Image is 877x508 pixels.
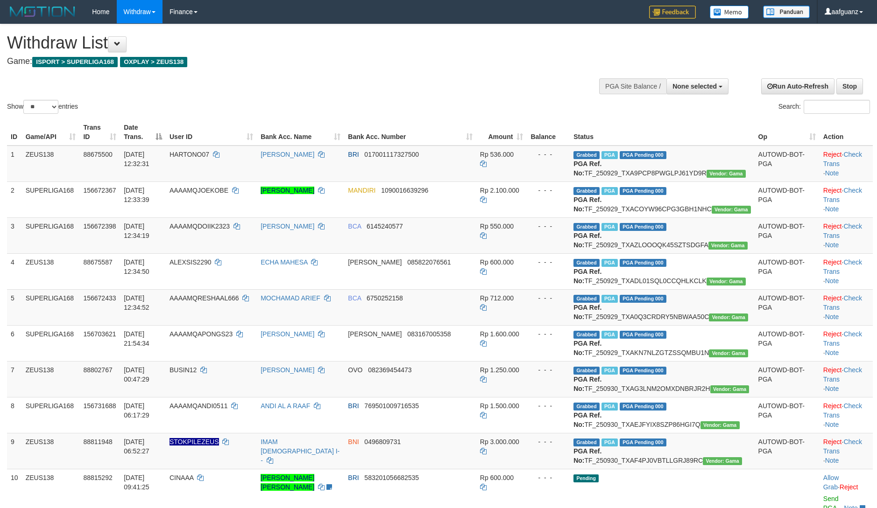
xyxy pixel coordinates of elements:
span: AAAAMQJOEKOBE [170,187,228,194]
a: ANDI AL A RAAF [261,402,310,410]
span: Marked by aafsoycanthlai [601,223,618,231]
span: Rp 712.000 [480,294,514,302]
span: OXPLAY > ZEUS138 [120,57,187,67]
span: Copy 083167005358 to clipboard [407,330,451,338]
img: Button%20Memo.svg [710,6,749,19]
td: 5 [7,289,22,325]
span: PGA Pending [620,403,666,411]
span: 88811948 [83,438,112,445]
span: Marked by aafsoycanthlai [601,295,618,303]
td: TF_250930_TXAEJFYIX8SZP86HGI7Q [570,397,754,433]
span: Copy 769501009716535 to clipboard [364,402,419,410]
span: Vendor URL: https://trx31.1velocity.biz [708,242,748,250]
span: Vendor URL: https://trx31.1velocity.biz [703,457,742,465]
label: Search: [778,100,870,114]
span: 156672398 [83,223,116,230]
td: AUTOWD-BOT-PGA [755,181,820,217]
span: [DATE] 00:47:29 [124,366,149,383]
b: PGA Ref. No: [573,304,601,320]
a: IMAM [DEMOGRAPHIC_DATA] I-- [261,438,339,464]
td: · · [820,361,873,397]
span: MANDIRI [348,187,375,194]
span: Rp 2.100.000 [480,187,519,194]
b: PGA Ref. No: [573,160,601,177]
span: PGA Pending [620,367,666,375]
a: Reject [823,438,842,445]
span: Rp 1.250.000 [480,366,519,374]
span: Vendor URL: https://trx31.1velocity.biz [707,170,746,178]
span: Marked by aafsreyleap [601,438,618,446]
div: - - - [530,473,566,482]
b: PGA Ref. No: [573,232,601,249]
td: 4 [7,253,22,289]
span: 88815292 [83,474,112,481]
img: panduan.png [763,6,810,18]
span: Grabbed [573,295,600,303]
div: - - - [530,186,566,195]
span: Rp 1.600.000 [480,330,519,338]
td: 9 [7,433,22,469]
a: Note [825,169,839,177]
span: Rp 536.000 [480,151,514,158]
span: BRI [348,402,359,410]
a: ECHA MAHESA [261,258,307,266]
a: [PERSON_NAME] [PERSON_NAME] [261,474,314,491]
span: ALEXSIS2290 [170,258,212,266]
td: AUTOWD-BOT-PGA [755,289,820,325]
span: 88675500 [83,151,112,158]
b: PGA Ref. No: [573,376,601,392]
a: Note [825,457,839,464]
span: Grabbed [573,151,600,159]
td: · · [820,433,873,469]
span: Vendor URL: https://trx31.1velocity.biz [710,385,750,393]
span: Grabbed [573,187,600,195]
span: OVO [348,366,362,374]
span: Copy 1090016639296 to clipboard [381,187,428,194]
select: Showentries [23,100,58,114]
th: Status [570,119,754,146]
span: ISPORT > SUPERLIGA168 [32,57,118,67]
a: Check Trans [823,294,862,311]
span: Rp 600.000 [480,258,514,266]
a: Check Trans [823,223,862,239]
td: 2 [7,181,22,217]
span: 88802767 [83,366,112,374]
td: 8 [7,397,22,433]
td: TF_250929_TXACOYW96CPG3GBH1NHC [570,181,754,217]
th: Op: activate to sort column ascending [755,119,820,146]
span: [DATE] 06:52:27 [124,438,149,455]
span: Marked by aaftrukkakada [601,151,618,159]
td: TF_250929_TXA9PCP8PWGLPJ61YD9R [570,146,754,182]
th: Action [820,119,873,146]
td: · · [820,253,873,289]
span: [PERSON_NAME] [348,258,402,266]
a: Note [825,205,839,213]
td: AUTOWD-BOT-PGA [755,217,820,253]
a: Reject [823,258,842,266]
td: SUPERLIGA168 [22,325,80,361]
span: HARTONO07 [170,151,209,158]
a: Reject [823,223,842,230]
th: Balance [527,119,570,146]
div: - - - [530,437,566,446]
td: AUTOWD-BOT-PGA [755,433,820,469]
a: Reject [840,483,858,491]
a: Reject [823,366,842,374]
a: Note [825,421,839,428]
td: · · [820,397,873,433]
td: ZEUS138 [22,433,80,469]
span: Vendor URL: https://trx31.1velocity.biz [707,278,746,285]
a: Reject [823,294,842,302]
button: None selected [666,78,728,94]
td: ZEUS138 [22,253,80,289]
td: TF_250929_TXAZLOOOQK45SZTSDGFA [570,217,754,253]
span: [DATE] 12:34:52 [124,294,149,311]
a: Check Trans [823,330,862,347]
a: Check Trans [823,258,862,275]
div: - - - [530,329,566,339]
td: · · [820,325,873,361]
b: PGA Ref. No: [573,340,601,356]
td: · · [820,217,873,253]
span: Pending [573,474,599,482]
td: 6 [7,325,22,361]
